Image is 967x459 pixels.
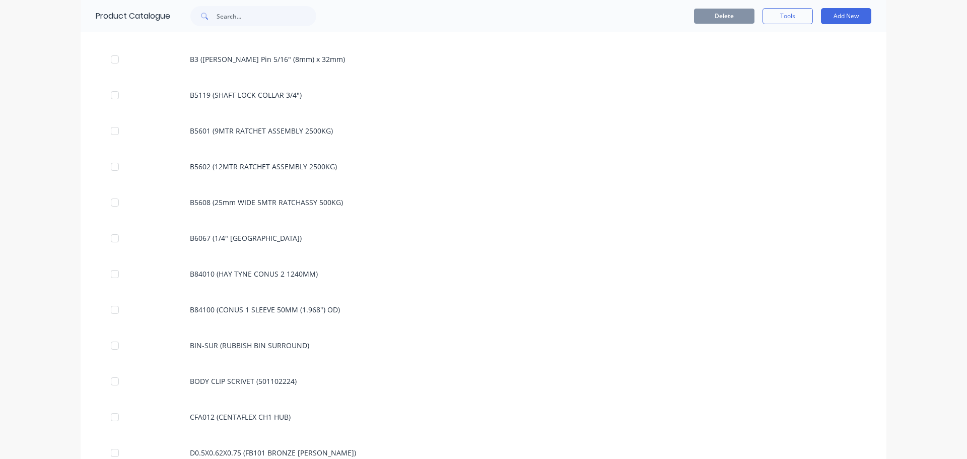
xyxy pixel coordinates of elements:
div: B5608 (25mm WIDE 5MTR RATCHASSY 500KG) [81,184,886,220]
input: Search... [217,6,316,26]
div: B84010 (HAY TYNE CONUS 2 1240MM) [81,256,886,292]
div: BIN-SUR (RUBBISH BIN SURROUND) [81,327,886,363]
button: Tools [763,8,813,24]
div: B5119 (SHAFT LOCK COLLAR 3/4") [81,77,886,113]
div: B5601 (9MTR RATCHET ASSEMBLY 2500KG) [81,113,886,149]
button: Add New [821,8,871,24]
div: B3 ([PERSON_NAME] Pin 5/16" (8mm) x 32mm) [81,41,886,77]
button: Delete [694,9,754,24]
div: B84100 (CONUS 1 SLEEVE 50MM (1.968") OD) [81,292,886,327]
div: B5602 (12MTR RATCHET ASSEMBLY 2500KG) [81,149,886,184]
div: BODY CLIP SCRIVET (501102224) [81,363,886,399]
div: B6067 (1/4" [GEOGRAPHIC_DATA]) [81,220,886,256]
div: CFA012 (CENTAFLEX CH1 HUB) [81,399,886,435]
